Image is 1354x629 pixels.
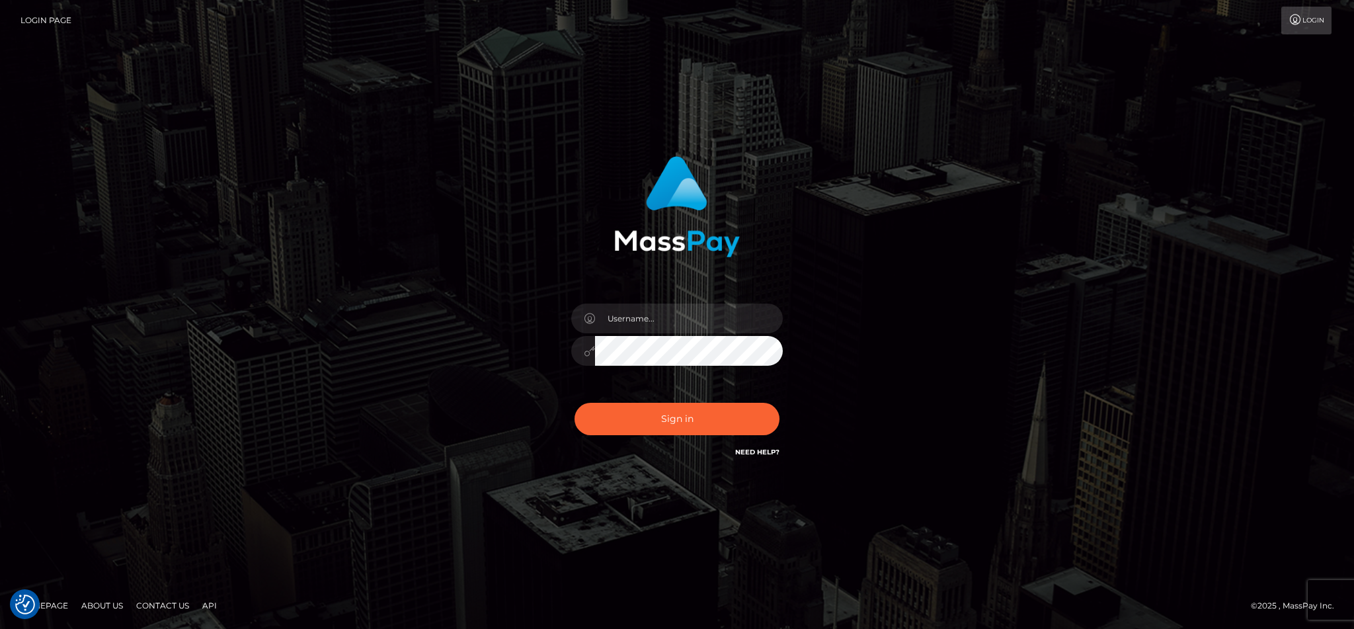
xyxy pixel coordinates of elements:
[575,403,779,435] button: Sign in
[131,595,194,616] a: Contact Us
[197,595,222,616] a: API
[76,595,128,616] a: About Us
[15,595,73,616] a: Homepage
[20,7,71,34] a: Login Page
[15,595,35,614] button: Consent Preferences
[595,304,783,333] input: Username...
[735,448,779,456] a: Need Help?
[1251,599,1344,613] div: © 2025 , MassPay Inc.
[614,156,740,257] img: MassPay Login
[1281,7,1332,34] a: Login
[15,595,35,614] img: Revisit consent button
